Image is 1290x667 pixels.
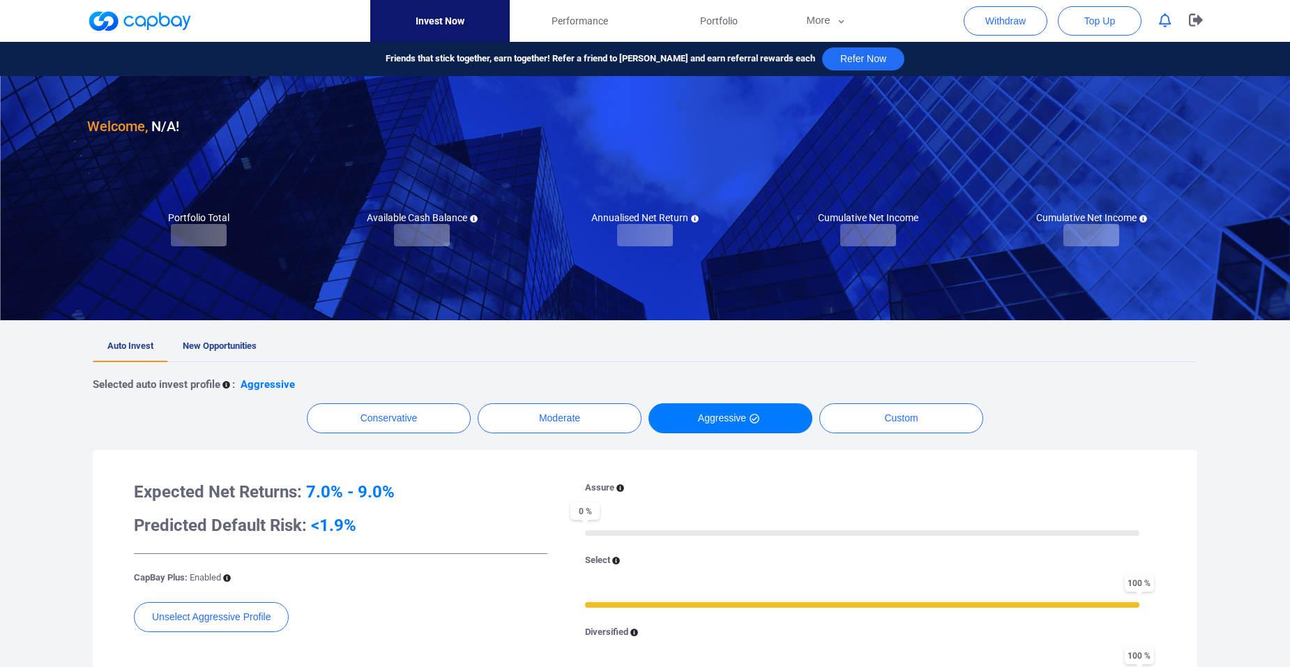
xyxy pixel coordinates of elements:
[648,403,812,433] button: Aggressive
[818,211,918,224] h5: Cumulative Net Income
[1125,647,1154,664] span: 100 %
[93,376,220,393] p: Selected auto invest profile
[367,211,478,224] h5: Available Cash Balance
[87,115,179,137] h3: N/A !
[87,118,148,135] span: Welcome,
[585,553,610,568] p: Select
[552,13,608,29] span: Performance
[570,502,600,520] span: 0 %
[700,13,738,29] span: Portfolio
[1084,14,1115,28] span: Top Up
[1036,211,1147,224] h5: Cumulative Net Income
[183,340,257,351] span: New Opportunities
[1125,574,1154,592] span: 100 %
[232,376,235,393] p: :
[306,482,395,502] span: 7.0% - 9.0%
[478,403,642,433] button: Moderate
[134,602,289,632] button: Unselect Aggressive Profile
[819,403,983,433] button: Custom
[241,376,295,393] p: Aggressive
[134,514,547,537] h3: Predicted Default Risk:
[168,211,229,224] h5: Portfolio Total
[822,47,904,70] button: Refer Now
[190,572,221,583] span: Enabled
[964,6,1047,36] button: Withdraw
[107,340,153,351] span: Auto Invest
[591,211,699,224] h5: Annualised Net Return
[585,625,628,640] p: Diversified
[307,403,471,433] button: Conservative
[585,481,614,495] p: Assure
[311,516,356,535] span: <1.9%
[386,52,815,66] span: Friends that stick together, earn together! Refer a friend to [PERSON_NAME] and earn referral rew...
[134,481,547,503] h3: Expected Net Returns:
[134,571,221,585] p: CapBay Plus:
[1058,6,1141,36] button: Top Up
